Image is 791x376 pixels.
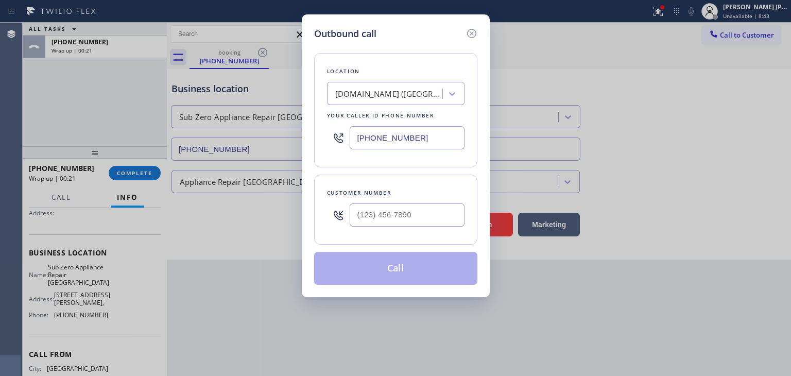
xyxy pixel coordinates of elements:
h5: Outbound call [314,27,376,41]
button: Call [314,252,477,285]
div: Customer number [327,187,465,198]
div: Your caller id phone number [327,110,465,121]
div: [DOMAIN_NAME] ([GEOGRAPHIC_DATA], Google Ads) [335,88,443,100]
div: Location [327,66,465,77]
input: (123) 456-7890 [350,203,465,227]
input: (123) 456-7890 [350,126,465,149]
